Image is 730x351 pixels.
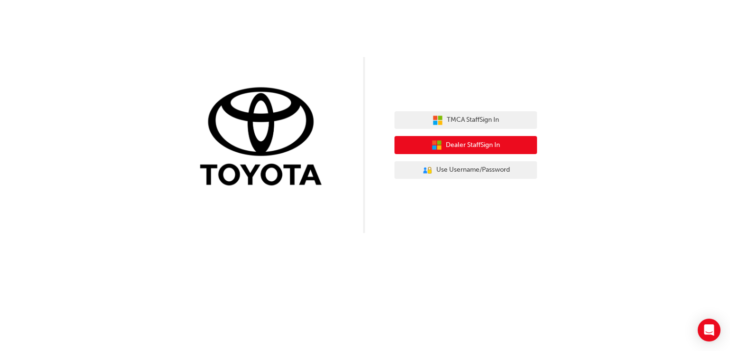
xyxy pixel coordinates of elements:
button: Use Username/Password [394,161,537,179]
button: Dealer StaffSign In [394,136,537,154]
img: Trak [193,85,336,190]
span: Dealer Staff Sign In [446,140,500,151]
span: Use Username/Password [436,165,510,175]
div: Open Intercom Messenger [698,319,720,341]
span: TMCA Staff Sign In [447,115,499,126]
button: TMCA StaffSign In [394,111,537,129]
